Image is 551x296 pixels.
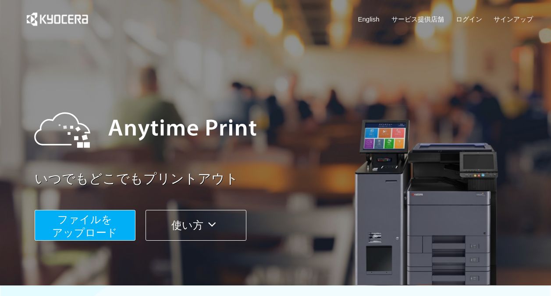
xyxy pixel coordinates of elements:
[494,14,533,24] a: サインアップ
[391,14,444,24] a: サービス提供店舗
[35,210,135,241] button: ファイルを​​アップロード
[35,170,539,188] a: いつでもどこでもプリントアウト
[456,14,482,24] a: ログイン
[52,213,117,238] span: ファイルを ​​アップロード
[358,14,380,24] a: English
[146,210,246,241] button: 使い方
